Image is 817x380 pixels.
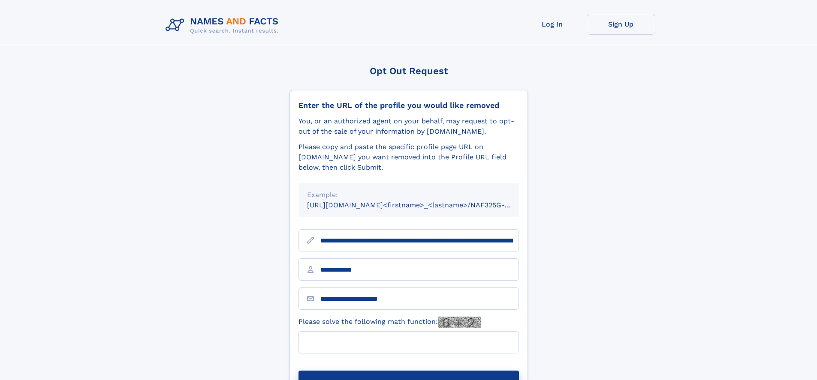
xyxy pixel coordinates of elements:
img: Logo Names and Facts [162,14,286,37]
small: [URL][DOMAIN_NAME]<firstname>_<lastname>/NAF325G-xxxxxxxx [307,201,535,209]
a: Log In [518,14,587,35]
div: Enter the URL of the profile you would like removed [298,101,519,110]
a: Sign Up [587,14,655,35]
label: Please solve the following math function: [298,317,481,328]
div: Example: [307,190,510,200]
div: You, or an authorized agent on your behalf, may request to opt-out of the sale of your informatio... [298,116,519,137]
div: Opt Out Request [289,66,528,76]
div: Please copy and paste the specific profile page URL on [DOMAIN_NAME] you want removed into the Pr... [298,142,519,173]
